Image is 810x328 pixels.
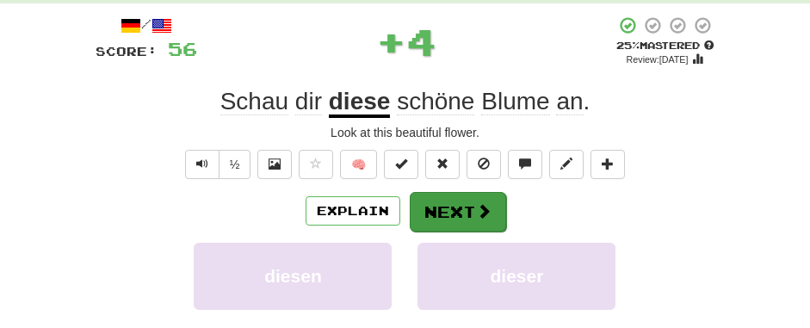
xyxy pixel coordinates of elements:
[615,39,715,53] div: Mastered
[264,266,322,286] span: diesen
[491,266,544,286] span: dieser
[508,150,542,179] button: Discuss sentence (alt+u)
[219,150,251,179] button: ½
[96,124,715,141] div: Look at this beautiful flower.
[329,88,391,118] u: diese
[417,243,615,310] button: dieser
[340,150,377,179] button: 🧠
[306,196,400,226] button: Explain
[299,150,333,179] button: Favorite sentence (alt+f)
[616,40,640,51] span: 25 %
[376,15,406,67] span: +
[295,88,322,115] span: dir
[627,54,689,65] small: Review: [DATE]
[185,150,220,179] button: Play sentence audio (ctl+space)
[168,38,197,59] span: 56
[410,192,506,232] button: Next
[556,88,583,115] span: an
[590,150,625,179] button: Add to collection (alt+a)
[220,88,288,115] span: Schau
[467,150,501,179] button: Ignore sentence (alt+i)
[390,88,590,115] span: .
[425,150,460,179] button: Reset to 0% Mastered (alt+r)
[257,150,292,179] button: Show image (alt+x)
[384,150,418,179] button: Set this sentence to 100% Mastered (alt+m)
[397,88,474,115] span: schöne
[96,44,158,59] span: Score:
[549,150,584,179] button: Edit sentence (alt+d)
[182,150,251,179] div: Text-to-speech controls
[96,15,197,37] div: /
[194,243,392,310] button: diesen
[406,20,436,63] span: 4
[481,88,549,115] span: Blume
